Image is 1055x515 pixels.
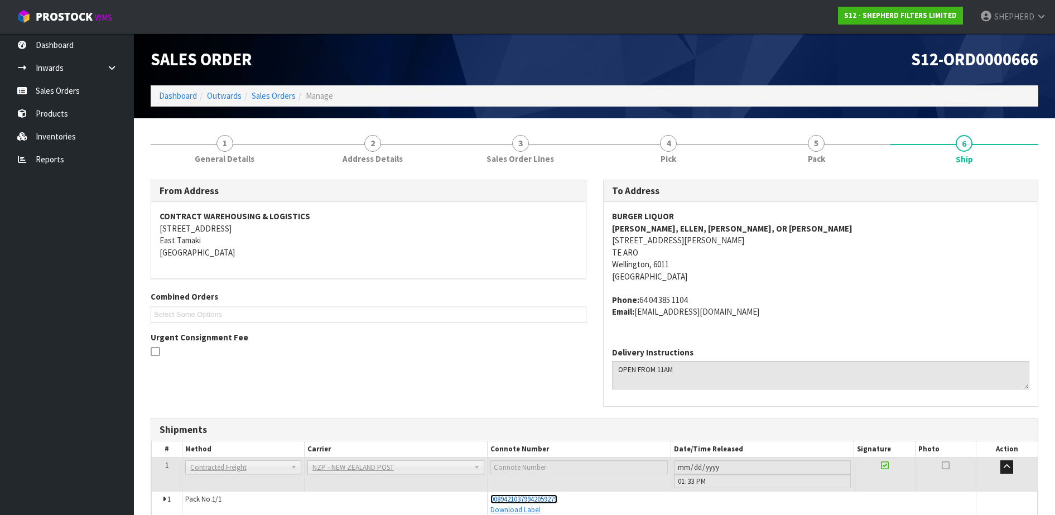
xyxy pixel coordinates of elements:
[512,135,529,152] span: 3
[304,441,488,458] th: Carrier
[612,295,639,305] strong: phone
[808,135,825,152] span: 5
[343,153,403,165] span: Address Details
[854,441,916,458] th: Signature
[17,9,31,23] img: cube-alt.png
[612,186,1030,196] h3: To Address
[212,494,221,504] span: 1/1
[612,306,634,317] strong: email
[252,90,296,101] a: Sales Orders
[915,441,976,458] th: Photo
[612,210,1030,282] address: [STREET_ADDRESS][PERSON_NAME] TE ARO Wellington, 6011 [GEOGRAPHIC_DATA]
[306,90,333,101] span: Manage
[612,294,1030,318] address: 64 04 385 1104 [EMAIL_ADDRESS][DOMAIN_NAME]
[160,425,1029,435] h3: Shipments
[190,461,286,474] span: Contracted Freight
[976,441,1038,458] th: Action
[956,135,972,152] span: 6
[490,494,557,504] a: 00894210379942059279
[994,11,1034,22] span: SHEPHERD
[808,153,825,165] span: Pack
[195,153,254,165] span: General Details
[36,9,93,24] span: ProStock
[490,505,540,514] a: Download Label
[159,90,197,101] a: Dashboard
[486,153,554,165] span: Sales Order Lines
[160,186,577,196] h3: From Address
[612,211,674,222] strong: BURGER LIQUOR
[661,153,676,165] span: Pick
[151,331,248,343] label: Urgent Consignment Fee
[216,135,233,152] span: 1
[160,211,310,222] strong: CONTRACT WAREHOUSING & LOGISTICS
[167,494,171,504] span: 1
[152,441,182,458] th: #
[151,49,252,70] span: Sales Order
[95,12,112,23] small: WMS
[151,291,218,302] label: Combined Orders
[956,153,973,165] span: Ship
[612,346,693,358] label: Delivery Instructions
[911,49,1038,70] span: S12-ORD0000666
[660,135,677,152] span: 4
[612,223,852,234] strong: [PERSON_NAME], ELLEN, [PERSON_NAME], OR [PERSON_NAME]
[671,441,854,458] th: Date/Time Released
[160,210,577,258] address: [STREET_ADDRESS] East Tamaki [GEOGRAPHIC_DATA]
[364,135,381,152] span: 2
[207,90,242,101] a: Outwards
[165,460,168,470] span: 1
[312,461,470,474] span: NZP - NEW ZEALAND POST
[488,441,671,458] th: Connote Number
[844,11,957,20] strong: S12 - SHEPHERD FILTERS LIMITED
[182,441,304,458] th: Method
[490,460,668,474] input: Connote Number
